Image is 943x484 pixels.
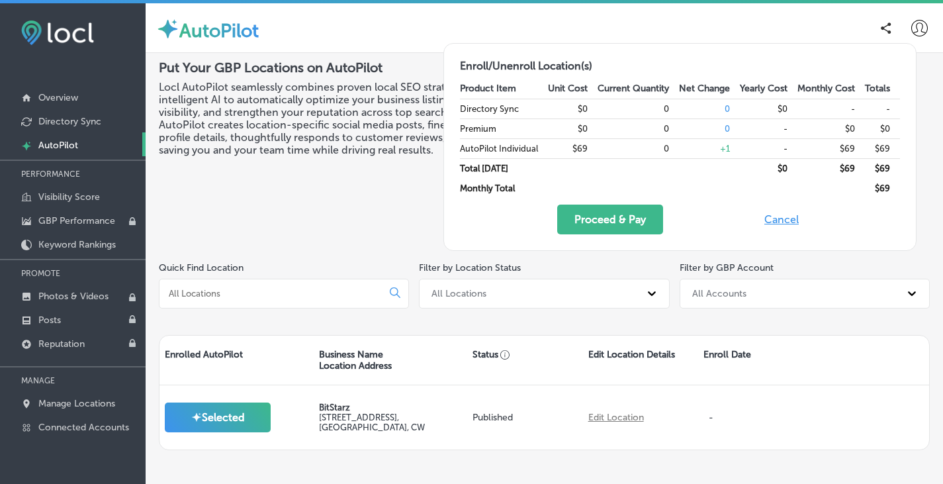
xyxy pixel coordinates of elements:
[167,287,379,299] input: All Locations
[740,79,797,99] th: Yearly Cost
[679,99,740,119] td: 0
[460,79,548,99] th: Product Item
[156,17,179,40] img: autopilot-icon
[38,315,61,326] p: Posts
[865,99,900,119] td: -
[598,138,679,158] td: 0
[865,158,900,178] td: $ 69
[38,239,116,250] p: Keyword Rankings
[598,79,679,99] th: Current Quantity
[38,92,78,103] p: Overview
[460,60,900,72] h2: Enroll/Unenroll Location(s)
[698,336,813,385] div: Enroll Date
[460,158,548,178] td: Total [DATE]
[679,119,740,138] td: 0
[38,291,109,302] p: Photos & Videos
[548,119,598,138] td: $0
[38,215,115,226] p: GBP Performance
[692,288,746,299] div: All Accounts
[165,403,271,432] button: Selected
[38,422,129,433] p: Connected Accounts
[319,403,463,412] p: BitStarz
[598,99,679,119] td: 0
[21,21,94,45] img: fda3e92497d09a02dc62c9cd864e3231.png
[679,138,740,158] td: + 1
[472,412,577,423] p: Published
[797,119,865,138] td: $0
[548,99,598,119] td: $0
[865,79,900,99] th: Totals
[797,99,865,119] td: -
[460,119,548,138] td: Premium
[797,138,865,158] td: $69
[865,178,900,198] td: $ 69
[38,398,115,409] p: Manage Locations
[740,138,797,158] td: -
[548,79,598,99] th: Unit Cost
[460,99,548,119] td: Directory Sync
[583,336,698,385] div: Edit Location Details
[159,81,545,156] h3: Locl AutoPilot seamlessly combines proven local SEO strategies with intelligent AI to automatical...
[38,116,101,127] p: Directory Sync
[680,262,774,273] label: Filter by GBP Account
[865,119,900,138] td: $0
[38,191,100,203] p: Visibility Score
[460,138,548,158] td: AutoPilot Individual
[740,119,797,138] td: -
[797,79,865,99] th: Monthly Cost
[865,138,900,158] td: $69
[588,412,644,423] a: Edit Location
[740,158,797,178] td: $ 0
[797,158,865,178] td: $ 69
[460,178,548,198] td: Monthly Total
[319,412,425,432] label: [STREET_ADDRESS] , [GEOGRAPHIC_DATA], CW
[703,399,733,436] p: -
[159,262,244,273] label: Quick Find Location
[548,138,598,158] td: $69
[557,205,663,234] button: Proceed & Pay
[467,336,582,385] div: Status
[419,262,521,273] label: Filter by Location Status
[740,99,797,119] td: $0
[760,205,803,234] button: Cancel
[314,336,468,385] div: Business Name Location Address
[159,336,314,385] div: Enrolled AutoPilot
[159,60,545,75] h2: Put Your GBP Locations on AutoPilot
[431,288,486,299] div: All Locations
[38,338,85,350] p: Reputation
[598,119,679,138] td: 0
[38,140,78,151] p: AutoPilot
[679,79,740,99] th: Net Change
[191,412,202,422] img: Selected
[179,20,259,42] label: AutoPilot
